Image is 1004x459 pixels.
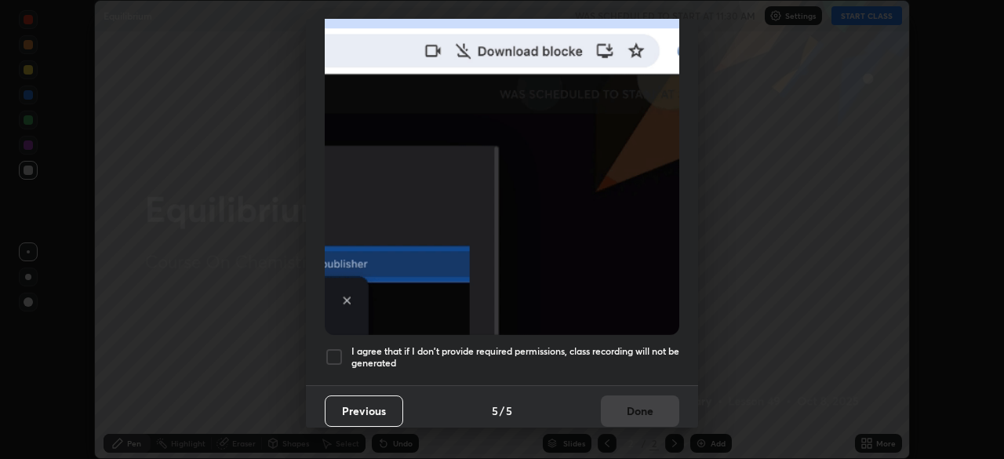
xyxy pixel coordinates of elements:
[492,403,498,419] h4: 5
[351,345,679,370] h5: I agree that if I don't provide required permissions, class recording will not be generated
[506,403,512,419] h4: 5
[325,395,403,427] button: Previous
[500,403,504,419] h4: /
